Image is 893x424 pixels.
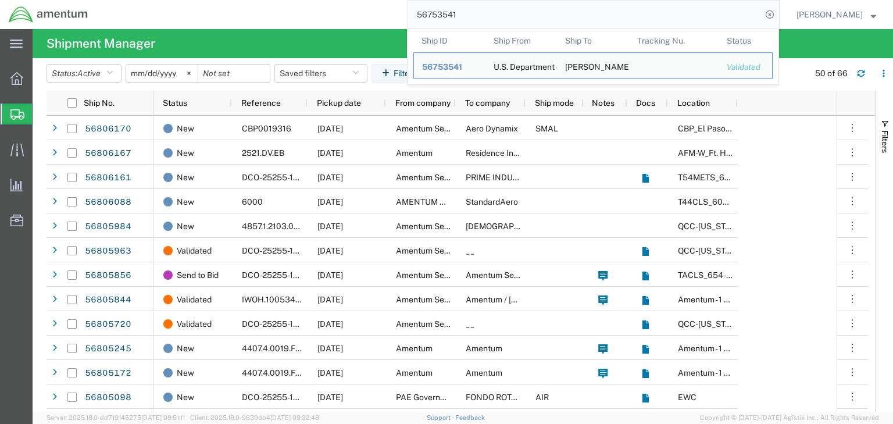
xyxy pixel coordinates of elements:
th: Ship ID [413,29,485,52]
span: QCC-Texas [678,319,742,329]
span: Amentum Services, Inc. [396,295,483,304]
span: Amentum [466,344,502,353]
span: Amentum - 1 gcp [678,344,738,353]
span: Amentum [396,148,433,158]
span: AIR [535,393,549,402]
span: Send to Bid [177,263,219,287]
th: Tracking Nu. [629,29,719,52]
span: Ship No. [84,98,115,108]
span: Docs [636,98,655,108]
button: Saved filters [274,64,367,83]
span: Validated [177,238,212,263]
span: 6000 [242,197,263,206]
span: 09/12/2025 [317,368,343,377]
span: Client: 2025.18.0-9839db4 [190,414,319,421]
span: T44CLS_6000 - NAS Whiting Field [678,197,842,206]
span: AFM-W_Ft. Hood [678,148,740,158]
span: Amentum - 1 com [678,295,740,304]
span: New [177,190,194,214]
span: New [177,336,194,361]
span: 09/12/2025 [317,148,343,158]
img: logo [8,6,88,23]
span: Amentum Services, Inc. [466,270,553,280]
span: New [177,385,194,409]
span: 09/15/2025 [317,393,343,402]
th: Status [719,29,773,52]
span: QCC-Texas [678,222,742,231]
span: 09/12/2025 [317,173,343,182]
span: FONDO ROTATORIO DE LA POLICIA [466,393,599,402]
a: 56805720 [84,315,132,334]
span: Aero Dynamix [466,124,518,133]
a: 56805098 [84,389,132,407]
span: StandardAero [466,197,518,206]
span: Ship mode [535,98,574,108]
span: 4857.1.2103.00.00.00.000.FRE [242,222,358,231]
span: Amentum / Rick Poland [466,295,575,304]
span: Status [163,98,187,108]
span: T54METS_6100 - NAS Corpus Christi [678,173,845,182]
span: PRIME INDUSTRIES INC [466,173,557,182]
span: 09/12/2025 [317,246,343,255]
span: IWOH.100534.100552.OPSGP [242,295,355,304]
span: SMAL [535,124,558,133]
table: Search Results [413,29,778,84]
span: DCO-25255-168074 [242,393,319,402]
span: Filters [880,130,890,153]
h4: Shipment Manager [47,29,155,58]
span: 09/12/2025 [317,270,343,280]
span: Chris Haes [796,8,863,21]
span: 09/12/2025 [317,319,343,329]
span: DCO-25255-168099 [242,173,319,182]
span: To company [465,98,510,108]
span: Amentum - 1 gcp [678,368,738,377]
span: DCO-25255-168077 [242,319,318,329]
span: Amentum Services, Inc. [396,246,483,255]
input: Search for shipment number, reference number [408,1,762,28]
span: New [177,361,194,385]
span: Amentum [396,368,433,377]
input: Not set [126,65,198,82]
a: Feedback [455,414,485,421]
span: 09/12/2025 [317,344,343,353]
span: 09/12/2025 [317,197,343,206]
span: Server: 2025.18.0-dd719145275 [47,414,185,421]
a: 56806170 [84,120,132,138]
div: Pratt & Whitney Engine Services, Inc. [565,53,621,78]
span: Validated [177,312,212,336]
span: QCC-Texas [678,246,742,255]
a: 56805172 [84,364,132,383]
span: 09/12/2025 [317,222,343,231]
span: U.S. Army [466,222,577,231]
span: Pickup date [317,98,361,108]
span: 09/12/2025 [317,124,343,133]
span: 2521.DV.EB [242,148,284,158]
span: 56753541 [422,62,462,72]
button: Filters [372,64,427,83]
span: New [177,165,194,190]
a: 56805844 [84,291,132,309]
a: 56805984 [84,218,132,236]
span: CBP_El Paso, TX_NLS_EFO [678,124,812,133]
span: EWC [678,393,696,402]
a: 56805245 [84,340,132,358]
span: Amentum [466,368,502,377]
span: 09/12/2025 [317,295,343,304]
span: New [177,214,194,238]
a: 56805856 [84,266,132,285]
span: Residence Inn Topeka Marriot C/O Amentum [466,148,630,158]
span: New [177,141,194,165]
span: Amentum Services, Inc. [396,270,483,280]
span: Amentum [396,344,433,353]
span: [DATE] 09:51:11 [141,414,185,421]
span: Amentum Services, Inc. [396,173,483,182]
div: 50 of 66 [815,67,848,80]
span: Location [677,98,710,108]
span: CBP0019316 [242,124,291,133]
span: Copyright © [DATE]-[DATE] Agistix Inc., All Rights Reserved [700,413,879,423]
span: AMENTUM SERVICES [396,197,479,206]
span: __ [466,246,474,255]
th: Ship To [557,29,629,52]
div: 56753541 [422,61,477,73]
span: Validated [177,287,212,312]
